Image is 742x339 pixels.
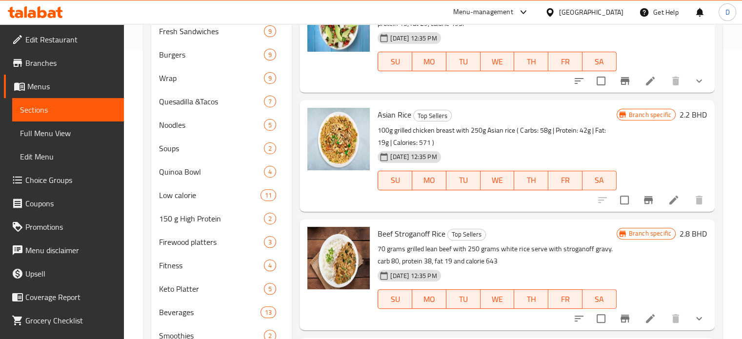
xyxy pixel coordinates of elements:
[4,51,124,75] a: Branches
[586,173,613,187] span: SA
[481,289,515,309] button: WE
[151,66,292,90] div: Wrap9
[25,315,116,326] span: Grocery Checklist
[20,151,116,162] span: Edit Menu
[386,271,441,280] span: [DATE] 12:35 PM
[151,300,292,324] div: Beverages13
[159,119,264,131] span: Noodles
[378,226,445,241] span: Beef Stroganoff Rice
[484,292,511,306] span: WE
[159,189,261,201] span: Low calorie
[582,171,617,190] button: SA
[12,98,124,121] a: Sections
[378,243,616,267] p: 70 grams grilled lean beef with 250 grams white rice serve with stroganoff gravy. carb 80, protei...
[514,171,548,190] button: TH
[4,239,124,262] a: Menu disclaimer
[159,166,264,178] span: Quinoa Bowl
[413,110,452,121] div: Top Sellers
[264,261,276,270] span: 4
[614,190,635,210] span: Select to update
[548,171,582,190] button: FR
[159,236,264,248] span: Firewood platters
[613,69,637,93] button: Branch-specific-item
[159,259,264,271] span: Fitness
[25,221,116,233] span: Promotions
[668,194,680,206] a: Edit menu item
[264,142,276,154] div: items
[151,160,292,183] div: Quinoa Bowl4
[261,189,276,201] div: items
[4,309,124,332] a: Grocery Checklist
[448,229,485,240] span: Top Sellers
[382,173,408,187] span: SU
[687,307,711,330] button: show more
[446,171,481,190] button: TU
[518,292,544,306] span: TH
[664,69,687,93] button: delete
[680,227,707,240] h6: 2.8 BHD
[151,43,292,66] div: Burgers9
[264,72,276,84] div: items
[552,292,579,306] span: FR
[552,55,579,69] span: FR
[416,173,442,187] span: MO
[386,34,441,43] span: [DATE] 12:35 PM
[552,173,579,187] span: FR
[25,291,116,303] span: Coverage Report
[386,152,441,161] span: [DATE] 12:35 PM
[481,171,515,190] button: WE
[264,120,276,130] span: 5
[4,215,124,239] a: Promotions
[20,127,116,139] span: Full Menu View
[264,27,276,36] span: 9
[644,75,656,87] a: Edit menu item
[625,229,675,238] span: Branch specific
[25,198,116,209] span: Coupons
[481,52,515,71] button: WE
[151,254,292,277] div: Fitness4
[378,171,412,190] button: SU
[20,104,116,116] span: Sections
[586,292,613,306] span: SA
[412,171,446,190] button: MO
[625,110,675,120] span: Branch specific
[159,213,264,224] span: 150 g High Protein
[559,7,623,18] div: [GEOGRAPHIC_DATA]
[586,55,613,69] span: SA
[264,25,276,37] div: items
[25,244,116,256] span: Menu disclaimer
[159,306,261,318] span: Beverages
[687,69,711,93] button: show more
[25,174,116,186] span: Choice Groups
[382,55,408,69] span: SU
[548,289,582,309] button: FR
[264,96,276,107] div: items
[416,292,442,306] span: MO
[159,96,264,107] span: Quesadilla &Tacos
[378,52,412,71] button: SU
[264,284,276,294] span: 5
[264,167,276,177] span: 4
[548,52,582,71] button: FR
[12,145,124,168] a: Edit Menu
[264,50,276,60] span: 9
[4,75,124,98] a: Menus
[27,80,116,92] span: Menus
[159,72,264,84] span: Wrap
[4,262,124,285] a: Upsell
[680,108,707,121] h6: 2.2 BHD
[378,289,412,309] button: SU
[264,213,276,224] div: items
[414,110,451,121] span: Top Sellers
[412,289,446,309] button: MO
[518,173,544,187] span: TH
[264,74,276,83] span: 9
[514,289,548,309] button: TH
